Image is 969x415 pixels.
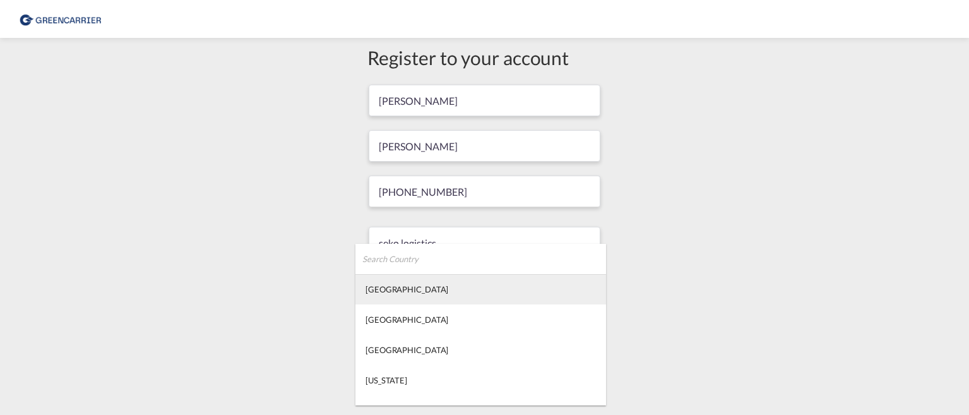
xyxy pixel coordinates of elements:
div: [GEOGRAPHIC_DATA] [366,284,448,295]
div: [US_STATE] [366,375,407,386]
div: [GEOGRAPHIC_DATA] [366,314,448,325]
div: [GEOGRAPHIC_DATA] [366,344,448,356]
input: Search Country [362,244,606,274]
